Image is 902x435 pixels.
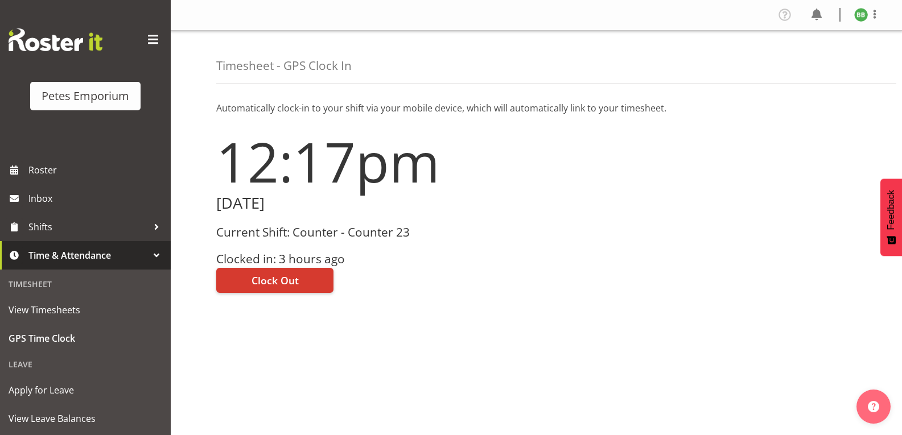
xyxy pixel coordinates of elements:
[216,131,530,192] h1: 12:17pm
[216,194,530,212] h2: [DATE]
[216,59,352,72] h4: Timesheet - GPS Clock In
[216,101,856,115] p: Automatically clock-in to your shift via your mobile device, which will automatically link to you...
[9,301,162,318] span: View Timesheets
[3,296,168,324] a: View Timesheets
[216,252,530,266] h3: Clocked in: 3 hours ago
[28,247,148,264] span: Time & Attendance
[28,161,165,179] span: Roster
[9,28,102,51] img: Rosterit website logo
[28,218,148,235] span: Shifts
[9,410,162,427] span: View Leave Balances
[3,404,168,433] a: View Leave Balances
[3,324,168,353] a: GPS Time Clock
[216,226,530,239] h3: Current Shift: Counter - Counter 23
[28,190,165,207] span: Inbox
[3,272,168,296] div: Timesheet
[886,190,896,230] span: Feedback
[216,268,333,293] button: Clock Out
[3,376,168,404] a: Apply for Leave
[9,330,162,347] span: GPS Time Clock
[854,8,868,22] img: beena-bist9974.jpg
[3,353,168,376] div: Leave
[252,273,299,288] span: Clock Out
[880,179,902,256] button: Feedback - Show survey
[9,382,162,399] span: Apply for Leave
[868,401,879,412] img: help-xxl-2.png
[42,88,129,105] div: Petes Emporium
